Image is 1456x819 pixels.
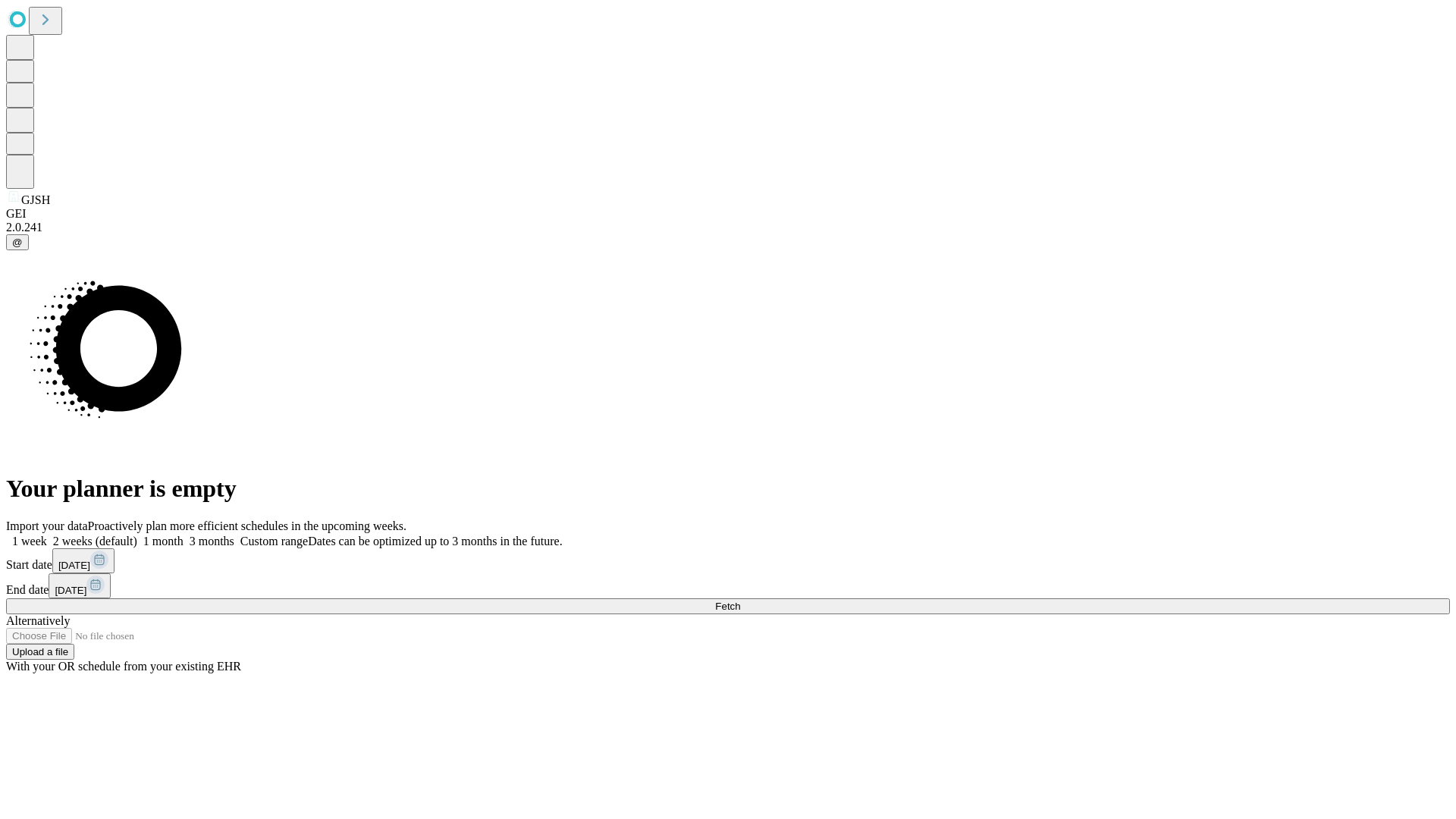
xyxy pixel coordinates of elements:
button: [DATE] [52,548,115,573]
span: 1 month [143,535,184,548]
div: 2.0.241 [6,221,1450,234]
button: [DATE] [49,573,111,598]
button: @ [6,234,29,250]
span: Import your data [6,519,88,532]
span: Dates can be optimized up to 3 months in the future. [308,535,562,548]
span: [DATE] [58,560,90,571]
h1: Your planner is empty [6,475,1450,503]
button: Fetch [6,598,1450,614]
span: Proactively plan more efficient schedules in the upcoming weeks. [88,519,406,532]
span: 1 week [12,535,47,548]
span: Fetch [715,601,740,612]
div: Start date [6,548,1450,573]
span: 2 weeks (default) [53,535,137,548]
div: GEI [6,207,1450,221]
span: [DATE] [55,585,86,596]
span: GJSH [21,193,50,206]
span: Custom range [240,535,308,548]
span: With your OR schedule from your existing EHR [6,660,241,673]
div: End date [6,573,1450,598]
span: @ [12,237,23,248]
span: Alternatively [6,614,70,627]
button: Upload a file [6,644,74,660]
span: 3 months [190,535,234,548]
